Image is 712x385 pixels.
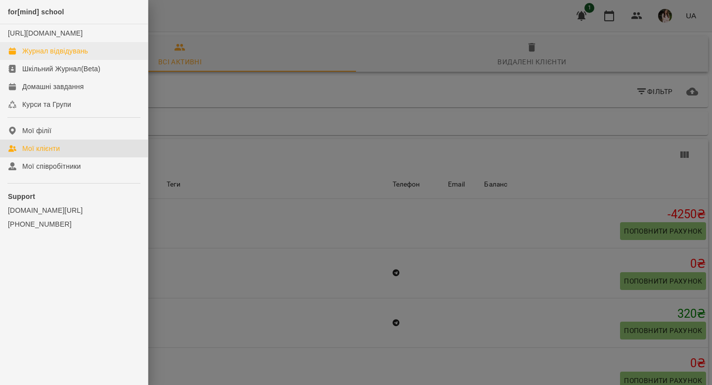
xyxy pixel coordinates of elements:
[8,192,140,201] p: Support
[22,126,51,136] div: Мої філії
[8,205,140,215] a: [DOMAIN_NAME][URL]
[8,29,83,37] a: [URL][DOMAIN_NAME]
[22,161,81,171] div: Мої співробітники
[22,64,100,74] div: Шкільний Журнал(Beta)
[22,82,84,92] div: Домашні завдання
[8,8,64,16] span: for[mind] school
[22,144,60,153] div: Мої клієнти
[8,219,140,229] a: [PHONE_NUMBER]
[22,46,88,56] div: Журнал відвідувань
[22,99,71,109] div: Курси та Групи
